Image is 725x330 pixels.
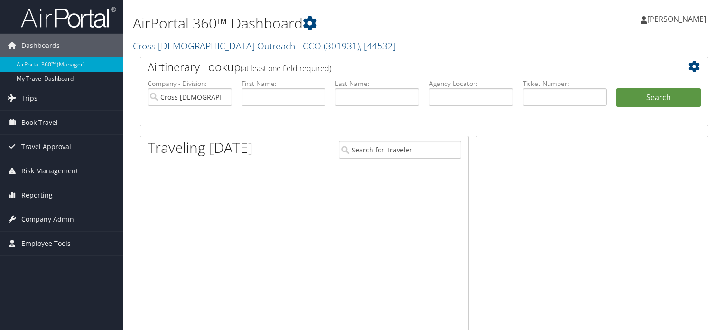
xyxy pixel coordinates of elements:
[133,39,396,52] a: Cross [DEMOGRAPHIC_DATA] Outreach - CCO
[647,14,706,24] span: [PERSON_NAME]
[133,13,521,33] h1: AirPortal 360™ Dashboard
[429,79,513,88] label: Agency Locator:
[242,79,326,88] label: First Name:
[148,138,253,158] h1: Traveling [DATE]
[360,39,396,52] span: , [ 44532 ]
[21,111,58,134] span: Book Travel
[148,59,653,75] h2: Airtinerary Lookup
[21,135,71,159] span: Travel Approval
[21,34,60,57] span: Dashboards
[148,79,232,88] label: Company - Division:
[21,183,53,207] span: Reporting
[523,79,607,88] label: Ticket Number:
[616,88,701,107] button: Search
[21,159,78,183] span: Risk Management
[641,5,716,33] a: [PERSON_NAME]
[21,86,37,110] span: Trips
[241,63,331,74] span: (at least one field required)
[21,232,71,255] span: Employee Tools
[324,39,360,52] span: ( 301931 )
[335,79,419,88] label: Last Name:
[21,207,74,231] span: Company Admin
[21,6,116,28] img: airportal-logo.png
[339,141,461,159] input: Search for Traveler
